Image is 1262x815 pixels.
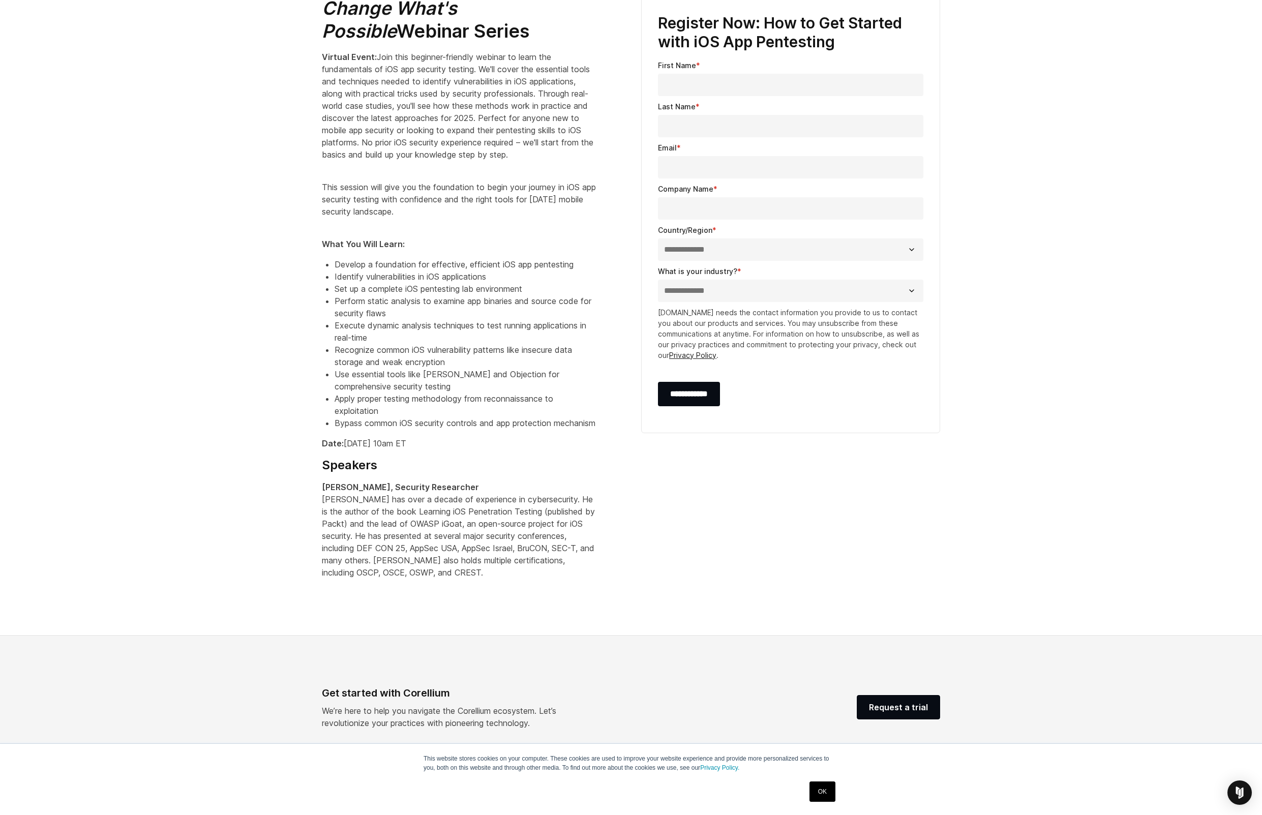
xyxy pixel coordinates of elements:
li: Set up a complete iOS pentesting lab environment [335,283,596,295]
h3: Register Now: How to Get Started with iOS App Pentesting [658,14,923,52]
div: Open Intercom Messenger [1227,780,1252,805]
span: Country/Region [658,226,712,234]
p: We’re here to help you navigate the Corellium ecosystem. Let’s revolutionize your practices with ... [322,705,582,729]
div: Get started with Corellium [322,685,582,701]
li: Identify vulnerabilities in iOS applications [335,270,596,283]
strong: Date: [322,438,344,448]
p: [DOMAIN_NAME] needs the contact information you provide to us to contact you about our products a... [658,307,923,360]
span: Join this beginner-friendly webinar to learn the fundamentals of iOS app security testing. We'll ... [322,52,593,160]
li: Use essential tools like [PERSON_NAME] and Objection for comprehensive security testing [335,368,596,393]
span: First Name [658,61,696,70]
strong: What You Will Learn: [322,239,405,249]
a: OK [809,781,835,802]
h4: Speakers [322,458,596,473]
strong: Virtual Event: [322,52,377,62]
a: Request a trial [857,695,940,719]
li: Apply proper testing methodology from reconnaissance to exploitation [335,393,596,417]
li: Bypass common iOS security controls and app protection mechanism [335,417,596,429]
a: Privacy Policy [669,351,716,359]
p: This website stores cookies on your computer. These cookies are used to improve your website expe... [424,754,838,772]
span: Company Name [658,185,713,193]
p: [DATE] 10am ET [322,437,596,449]
li: Execute dynamic analysis techniques to test running applications in real-time [335,319,596,344]
span: What is your industry? [658,267,737,276]
strong: [PERSON_NAME], Security Researcher [322,482,479,492]
li: Recognize common iOS vulnerability patterns like insecure data storage and weak encryption [335,344,596,368]
li: Perform static analysis to examine app binaries and source code for security flaws [335,295,596,319]
span: Last Name [658,102,696,111]
p: [PERSON_NAME] has over a decade of experience in cybersecurity. He is the author of the book Lear... [322,481,596,579]
span: Email [658,143,677,152]
span: This session will give you the foundation to begin your journey in iOS app security testing with ... [322,182,596,217]
a: Privacy Policy. [700,764,739,771]
li: Develop a foundation for effective, efficient iOS app pentesting [335,258,596,270]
